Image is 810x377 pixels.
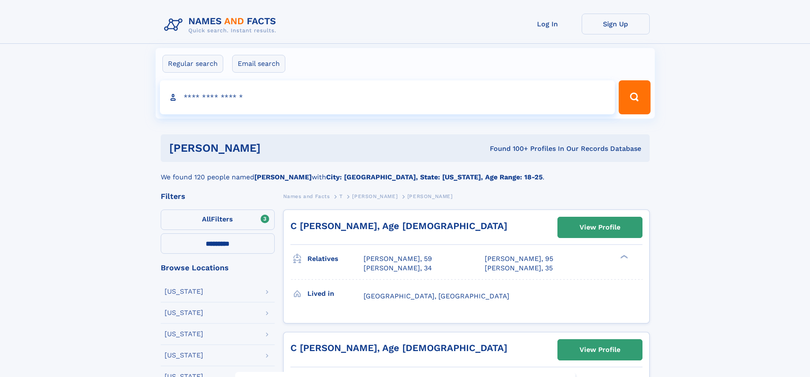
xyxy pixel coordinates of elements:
[364,292,509,300] span: [GEOGRAPHIC_DATA], [GEOGRAPHIC_DATA]
[161,264,275,272] div: Browse Locations
[165,331,203,337] div: [US_STATE]
[514,14,582,34] a: Log In
[290,221,507,231] a: C [PERSON_NAME], Age [DEMOGRAPHIC_DATA]
[232,55,285,73] label: Email search
[407,193,453,199] span: [PERSON_NAME]
[161,14,283,37] img: Logo Names and Facts
[582,14,650,34] a: Sign Up
[290,343,507,353] a: C [PERSON_NAME], Age [DEMOGRAPHIC_DATA]
[307,252,364,266] h3: Relatives
[165,288,203,295] div: [US_STATE]
[161,193,275,200] div: Filters
[202,215,211,223] span: All
[375,144,641,153] div: Found 100+ Profiles In Our Records Database
[558,340,642,360] a: View Profile
[485,254,553,264] a: [PERSON_NAME], 95
[165,309,203,316] div: [US_STATE]
[160,80,615,114] input: search input
[558,217,642,238] a: View Profile
[326,173,543,181] b: City: [GEOGRAPHIC_DATA], State: [US_STATE], Age Range: 18-25
[352,191,398,201] a: [PERSON_NAME]
[165,352,203,359] div: [US_STATE]
[339,193,343,199] span: T
[339,191,343,201] a: T
[618,254,628,260] div: ❯
[162,55,223,73] label: Regular search
[619,80,650,114] button: Search Button
[352,193,398,199] span: [PERSON_NAME]
[580,218,620,237] div: View Profile
[161,162,650,182] div: We found 120 people named with .
[283,191,330,201] a: Names and Facts
[161,210,275,230] label: Filters
[580,340,620,360] div: View Profile
[254,173,312,181] b: [PERSON_NAME]
[307,286,364,301] h3: Lived in
[485,264,553,273] a: [PERSON_NAME], 35
[364,254,432,264] a: [PERSON_NAME], 59
[169,143,375,153] h1: [PERSON_NAME]
[364,264,432,273] a: [PERSON_NAME], 34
